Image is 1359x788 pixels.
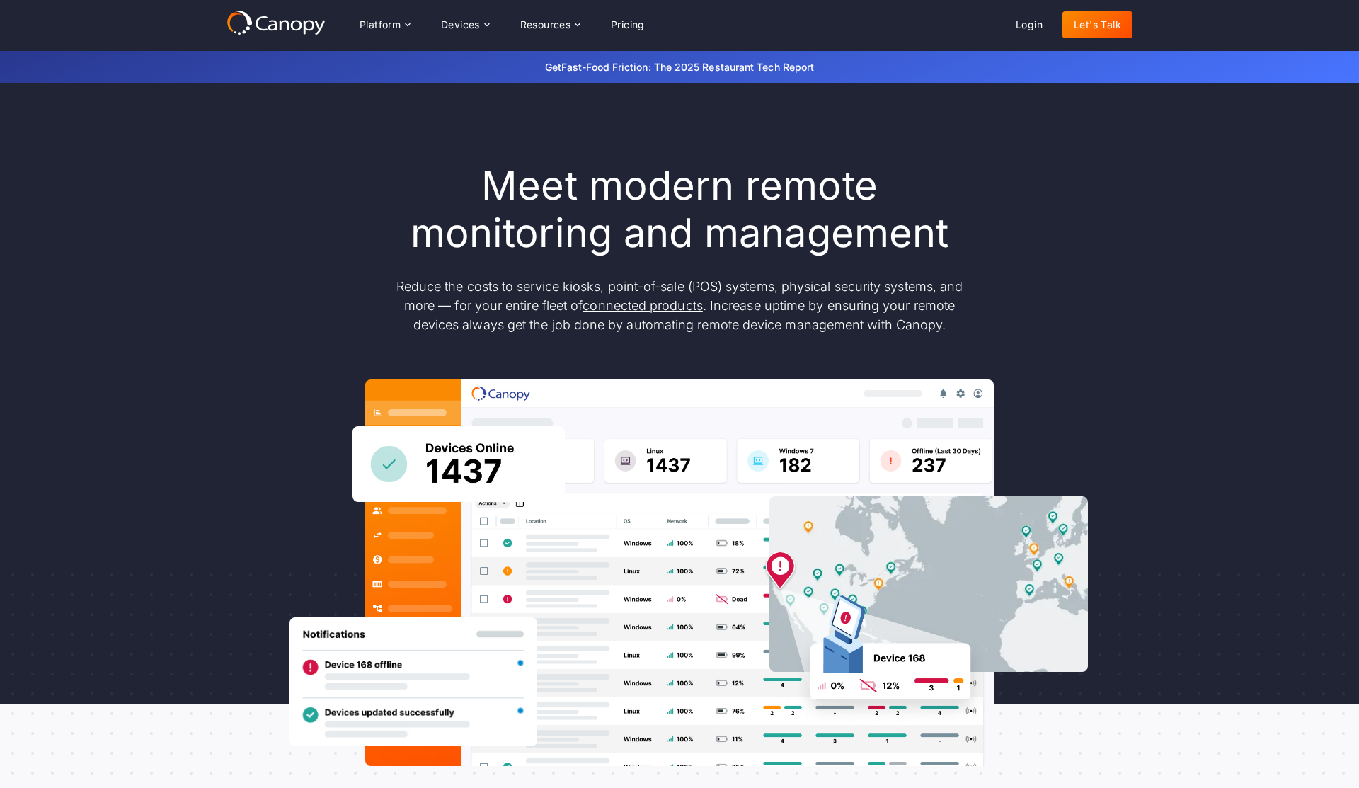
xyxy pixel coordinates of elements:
[1004,11,1054,38] a: Login
[561,61,814,73] a: Fast-Food Friction: The 2025 Restaurant Tech Report
[382,277,977,334] p: Reduce the costs to service kiosks, point-of-sale (POS) systems, physical security systems, and m...
[348,11,421,39] div: Platform
[1062,11,1132,38] a: Let's Talk
[430,11,500,39] div: Devices
[509,11,591,39] div: Resources
[583,298,702,313] a: connected products
[382,162,977,257] h1: Meet modern remote monitoring and management
[333,59,1026,74] p: Get
[352,426,565,502] img: Canopy sees how many devices are online
[600,11,656,38] a: Pricing
[360,20,401,30] div: Platform
[441,20,480,30] div: Devices
[520,20,571,30] div: Resources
